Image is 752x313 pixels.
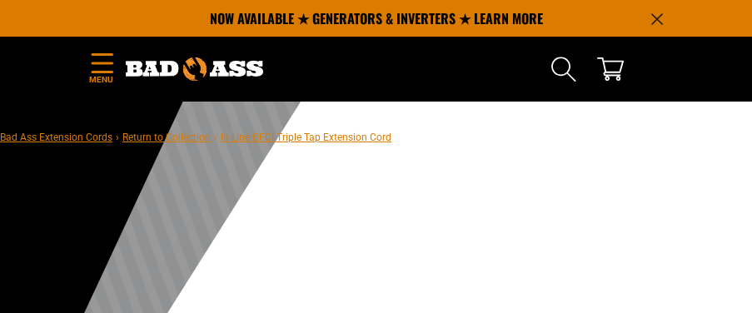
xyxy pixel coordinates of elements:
[214,132,217,143] span: ›
[89,50,114,89] summary: Menu
[89,73,114,86] span: Menu
[221,132,391,143] span: In-Line GFCI Triple Tap Extension Cord
[550,56,577,82] summary: Search
[126,57,263,81] img: Bad Ass Extension Cords
[122,132,211,143] a: Return to Collection
[116,132,119,143] span: ›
